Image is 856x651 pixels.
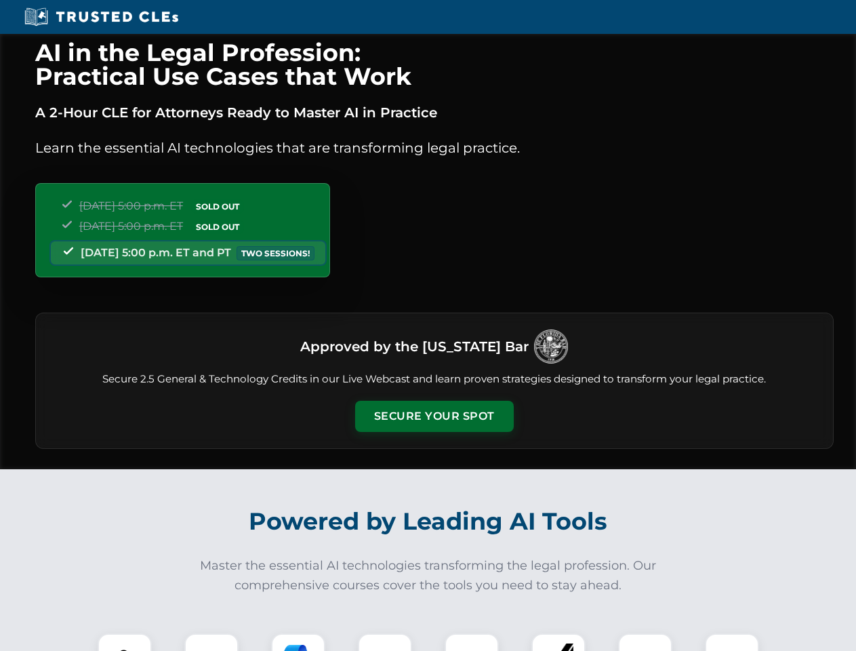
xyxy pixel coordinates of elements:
p: Master the essential AI technologies transforming the legal profession. Our comprehensive courses... [191,556,666,595]
span: SOLD OUT [191,220,244,234]
p: A 2-Hour CLE for Attorneys Ready to Master AI in Practice [35,102,834,123]
span: [DATE] 5:00 p.m. ET [79,220,183,233]
img: Logo [534,330,568,363]
h1: AI in the Legal Profession: Practical Use Cases that Work [35,41,834,88]
h3: Approved by the [US_STATE] Bar [300,334,529,359]
button: Secure Your Spot [355,401,514,432]
span: SOLD OUT [191,199,244,214]
img: Trusted CLEs [20,7,182,27]
span: [DATE] 5:00 p.m. ET [79,199,183,212]
p: Learn the essential AI technologies that are transforming legal practice. [35,137,834,159]
h2: Powered by Leading AI Tools [53,498,804,545]
p: Secure 2.5 General & Technology Credits in our Live Webcast and learn proven strategies designed ... [52,372,817,387]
